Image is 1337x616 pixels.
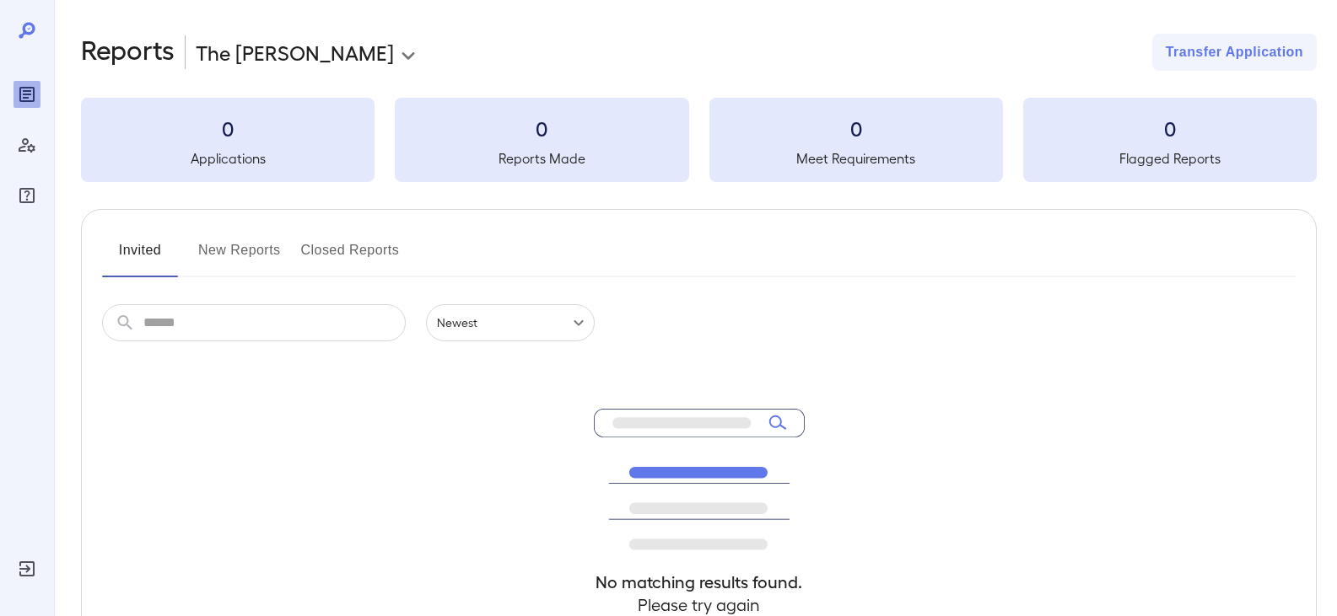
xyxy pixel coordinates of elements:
h5: Reports Made [395,148,688,169]
h4: Please try again [594,593,805,616]
h3: 0 [1023,115,1317,142]
h5: Meet Requirements [709,148,1003,169]
p: The [PERSON_NAME] [196,39,394,66]
h2: Reports [81,34,175,71]
button: Closed Reports [301,237,400,277]
button: Transfer Application [1152,34,1317,71]
div: Manage Users [13,131,40,158]
button: Invited [102,237,178,277]
h3: 0 [81,115,375,142]
summary: 0Applications0Reports Made0Meet Requirements0Flagged Reports [81,98,1317,182]
div: Newest [426,304,595,341]
h5: Flagged Reports [1023,148,1317,169]
h3: 0 [395,115,688,142]
div: Log Out [13,555,40,582]
h5: Applications [81,148,375,169]
h4: No matching results found. [594,570,805,593]
div: FAQ [13,182,40,209]
button: New Reports [198,237,281,277]
div: Reports [13,81,40,108]
h3: 0 [709,115,1003,142]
